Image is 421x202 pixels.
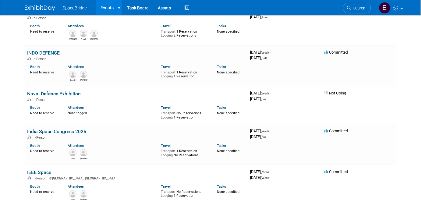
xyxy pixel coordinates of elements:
div: Victor Yeung [80,78,87,82]
span: [DATE] [250,15,267,19]
div: Mike Di Paolo [69,37,77,41]
img: Raj Malik [80,149,87,157]
a: INDO DEFENSE [27,50,60,56]
div: Need to reserve [30,28,58,34]
div: Arka Saha [69,157,77,160]
div: Boedi Alamsyah [80,37,87,41]
img: Boedi Alamsyah [80,30,87,37]
a: Travel [161,144,171,148]
img: Arka Saha [69,149,76,157]
span: [DATE] [250,97,266,101]
div: [GEOGRAPHIC_DATA], [GEOGRAPHIC_DATA] [27,175,245,180]
span: Lodging: [161,34,174,37]
a: Tasks [217,184,226,189]
span: Committed [324,169,348,174]
a: Booth [30,24,40,28]
span: None specified [217,70,239,74]
span: Transport: [161,111,176,115]
a: Booth [30,105,40,110]
span: - [270,50,271,55]
span: Transport: [161,190,176,194]
div: 1 Reservation 1 Reservation [161,69,208,79]
div: None tagged [68,110,157,115]
span: (Wed) [261,129,269,133]
span: In-Person [33,176,48,180]
span: (Fri) [261,135,266,139]
a: Travel [161,24,171,28]
a: Tasks [217,105,226,110]
a: Attendees [68,24,84,28]
span: Lodging: [161,153,174,157]
div: Victor Yeung [90,37,98,41]
img: Arka Saha [69,190,76,198]
img: ExhibitDay [25,5,55,11]
span: Committed [324,50,348,55]
div: Raj Malik [80,198,87,201]
span: (Wed) [261,176,269,179]
a: Tasks [217,65,226,69]
span: None specified [217,30,239,34]
span: SpaceBridge [62,5,87,10]
div: No Reservations 1 Reservation [161,189,208,198]
span: Not Going [324,91,346,95]
span: Lodging: [161,74,174,78]
div: Need to reserve [30,148,58,153]
img: Elizabeth Gelerman [379,2,391,14]
img: In-Person Event [27,98,31,101]
span: [DATE] [250,134,266,139]
div: 1 Reservation No Reservations [161,148,208,157]
span: (Wed) [261,51,269,54]
span: - [270,169,271,174]
span: None specified [217,111,239,115]
a: Booth [30,184,40,189]
span: [DATE] [250,91,271,95]
span: (Fri) [261,97,266,101]
img: Victor Yeung [80,71,87,78]
a: Tasks [217,144,226,148]
a: Booth [30,65,40,69]
span: (Mon) [261,170,269,174]
img: Victor Yeung [90,30,98,37]
a: Attendees [68,65,84,69]
a: Travel [161,65,171,69]
a: Attendees [68,184,84,189]
span: (Wed) [261,92,269,95]
span: In-Person [33,98,48,102]
img: Boedi Alamsyah [69,71,76,78]
span: In-Person [33,57,48,61]
img: In-Person Event [27,57,31,60]
span: [DATE] [250,169,271,174]
div: Need to reserve [30,69,58,75]
a: Travel [161,105,171,110]
img: In-Person Event [27,176,31,179]
span: Transport: [161,30,176,34]
div: Need to reserve [30,110,58,115]
div: Raj Malik [80,157,87,160]
div: Boedi Alamsyah [69,78,77,82]
div: Arka Saha [69,198,77,201]
img: Mike Di Paolo [69,30,76,37]
span: In-Person [33,136,48,140]
div: No Reservations 1 Reservation [161,110,208,119]
span: None specified [217,149,239,153]
a: Attendees [68,144,84,148]
span: Committed [324,129,348,133]
span: [DATE] [250,129,271,133]
span: (Sat) [261,56,267,60]
img: In-Person Event [27,16,31,19]
div: 1 Reservation 2 Reservations [161,28,208,38]
span: [DATE] [250,55,267,60]
img: Raj Malik [80,190,87,198]
a: IEEE Space [27,169,51,175]
span: [DATE] [250,175,269,180]
span: Transport: [161,149,176,153]
span: Transport: [161,70,176,74]
img: In-Person Event [27,136,31,139]
span: Lodging: [161,115,174,119]
a: Search [343,3,371,13]
div: Need to reserve [30,189,58,194]
span: In-Person [33,16,48,20]
a: Attendees [68,105,84,110]
span: Search [351,6,365,10]
a: India Space Congress 2025 [27,129,86,134]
